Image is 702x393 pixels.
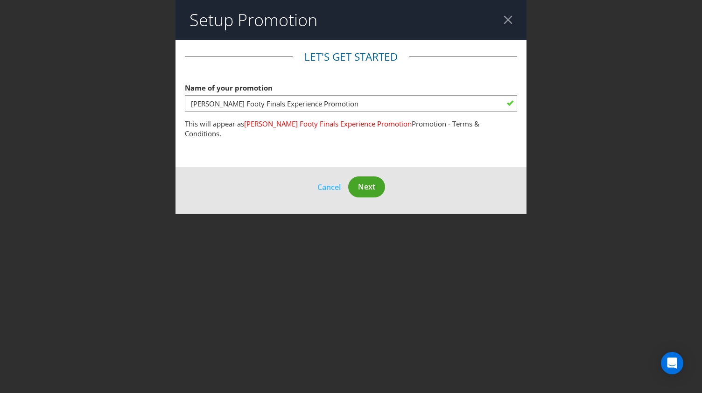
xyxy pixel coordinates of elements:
[348,176,385,197] button: Next
[190,11,317,29] h2: Setup Promotion
[185,119,479,138] span: Promotion - Terms & Conditions.
[185,119,244,128] span: This will appear as
[185,95,517,112] input: e.g. My Promotion
[185,83,273,92] span: Name of your promotion
[358,182,375,192] span: Next
[317,182,341,192] span: Cancel
[661,352,683,374] div: Open Intercom Messenger
[293,49,409,64] legend: Let's get started
[317,181,341,193] button: Cancel
[244,119,412,128] span: [PERSON_NAME] Footy Finals Experience Promotion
